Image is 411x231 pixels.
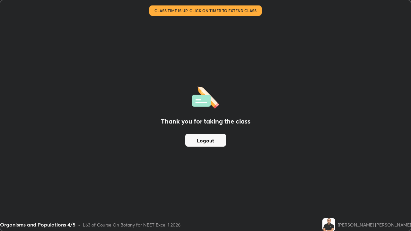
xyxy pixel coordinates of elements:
button: Logout [185,134,226,147]
div: • [78,221,80,228]
img: offlineFeedback.1438e8b3.svg [192,84,219,109]
img: 0288c81ecca544f6b86d0d2edef7c4db.jpg [322,218,335,231]
div: L63 of Course On Botany for NEET Excel 1 2026 [83,221,180,228]
h2: Thank you for taking the class [161,116,250,126]
div: [PERSON_NAME] [PERSON_NAME] [338,221,411,228]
